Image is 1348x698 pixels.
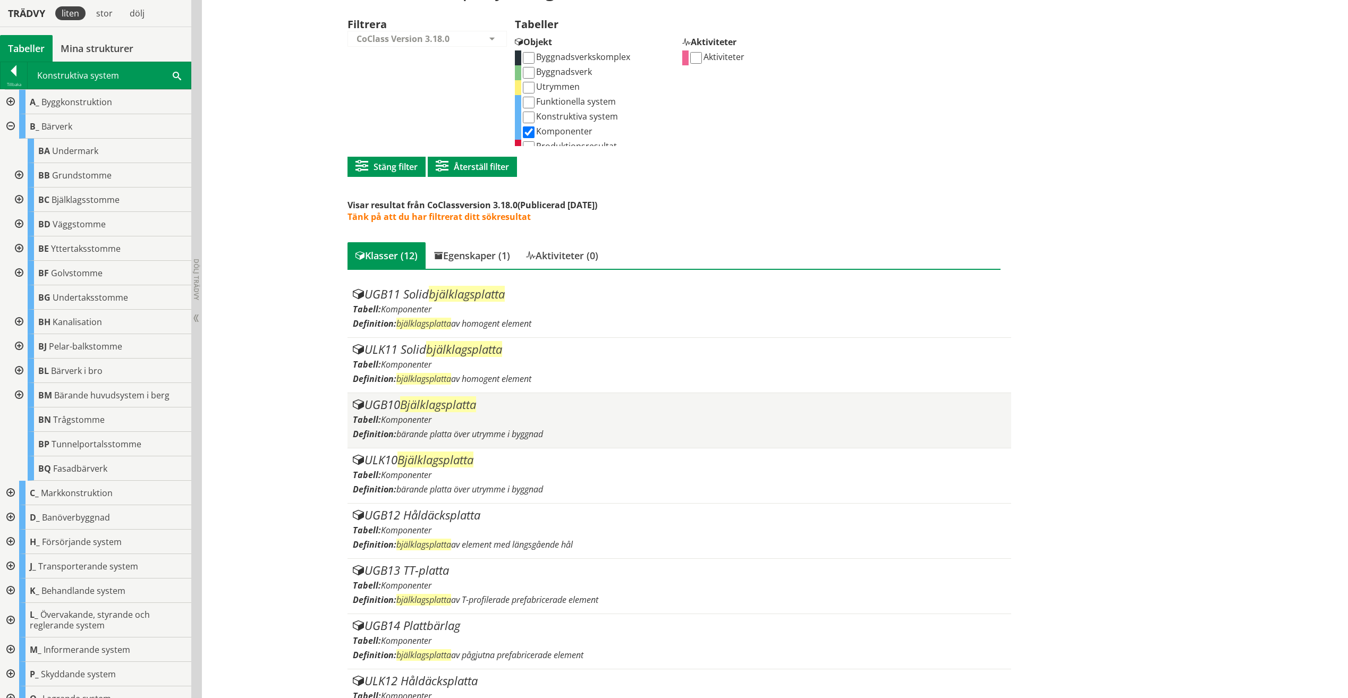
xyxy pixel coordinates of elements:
span: BM [38,389,52,401]
span: BQ [38,463,51,474]
input: Funktionella system [523,97,535,108]
span: av homogent element [396,318,531,329]
div: UGB10 [353,398,1006,411]
a: Mina strukturer [53,35,141,62]
span: Golvstomme [51,267,103,279]
span: A_ [30,96,39,108]
span: BD [38,218,50,230]
span: D_ [30,512,40,523]
span: Transporterande system [38,560,138,572]
input: Utrymmen [523,82,535,93]
span: BH [38,316,50,328]
span: K_ [30,585,39,597]
div: ULK10 [353,454,1006,466]
span: bjälklagsplatta [396,318,451,329]
span: BB [38,169,50,181]
span: Bärverk i bro [51,365,103,377]
label: Utrymmen [521,81,580,92]
div: ULK12 Håldäcksplatta [353,675,1006,687]
span: Trågstomme [53,414,105,425]
span: av homogent element [396,373,531,385]
div: Aktiviteter [682,31,842,50]
label: Funktionella system [521,96,616,107]
span: Markkonstruktion [41,487,113,499]
span: Bjälklagsplatta [400,396,476,412]
label: Definition: [353,594,396,606]
button: Stäng filter [347,157,426,177]
div: ULK11 Solid [353,343,1006,356]
span: H_ [30,536,40,548]
span: bärande platta över utrymme i byggnad [396,428,543,440]
span: Komponenter [381,303,431,315]
span: Väggstomme [53,218,106,230]
span: Komponenter [381,469,431,481]
span: BN [38,414,51,425]
span: bjälklagsplatta [396,373,451,385]
span: Yttertaksstomme [51,243,121,254]
span: Försörjande system [42,536,122,548]
label: Tabell: [353,635,381,646]
label: Byggnadsverkskomplex [521,51,630,63]
span: Visar resultat från CoClassversion 3.18.0 [347,199,518,211]
span: Tunnelportalsstomme [52,438,141,450]
div: stor [90,6,119,20]
span: Fasadbärverk [53,463,107,474]
label: Produktionsresultat [521,140,617,152]
span: Komponenter [381,580,431,591]
span: Bärverk [41,121,72,132]
div: Egenskaper (1) [426,242,518,269]
span: Bärande huvudsystem i berg [54,389,169,401]
span: Undermark [52,145,98,157]
span: Komponenter [381,635,431,646]
span: Grundstomme [52,169,112,181]
span: L_ [30,609,38,620]
label: Tabell: [353,580,381,591]
span: bärande platta över utrymme i byggnad [396,483,543,495]
div: dölj [123,6,151,20]
span: bjälklagsplatta [429,286,505,302]
span: Dölj trädvy [192,259,201,300]
div: Konstruktiva system [28,62,191,89]
input: Aktiviteter [690,52,702,64]
span: BG [38,292,50,303]
span: M_ [30,644,41,656]
label: Tabell: [353,414,381,425]
span: BP [38,438,49,450]
span: B_ [30,121,39,132]
span: bjälklagsplatta [426,341,502,357]
span: Pelar-balkstomme [49,341,122,352]
label: Tabell: [353,469,381,481]
label: Definition: [353,318,396,329]
label: Definition: [353,649,396,661]
span: Undertaksstomme [53,292,128,303]
label: Tabeller [515,17,558,34]
div: Tillbaka [1,80,27,89]
span: Byggkonstruktion [41,96,112,108]
span: Banöverbyggnad [42,512,110,523]
span: BJ [38,341,47,352]
span: Komponenter [381,414,431,425]
div: Aktiviteter (0) [518,242,606,269]
label: Aktiviteter [689,51,744,63]
span: Skyddande system [41,668,116,680]
div: Klasser (12) [347,242,426,269]
div: UGB13 TT-platta [353,564,1006,577]
div: Trädvy [2,7,51,19]
span: bjälklagsplatta [396,539,451,550]
label: Tabell: [353,524,381,536]
div: Objekt [515,31,674,50]
label: Tabell: [353,303,381,315]
span: Behandlande system [41,585,125,597]
label: Komponenter [521,125,592,137]
span: BA [38,145,50,157]
span: av T-profilerade prefabricerade element [396,594,598,606]
span: Bjälklagsplatta [397,452,473,467]
span: av element med längsgående hål [396,539,573,550]
span: Övervakande, styrande och reglerande system [30,609,150,631]
span: Kanalisation [53,316,102,328]
label: Byggnadsverk [521,66,592,78]
span: Sök i tabellen [173,70,181,81]
span: BL [38,365,49,377]
button: Återställ filter [428,157,517,177]
input: Byggnadsverk [523,67,535,79]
